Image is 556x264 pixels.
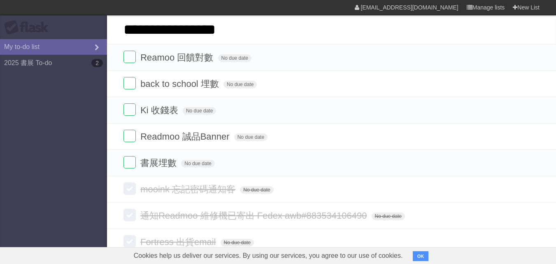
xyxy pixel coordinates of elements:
label: Done [123,103,136,116]
span: No due date [218,54,251,62]
span: No due date [221,239,254,246]
span: Reamoo 回饋對數 [140,52,215,63]
span: No due date [234,133,268,141]
label: Done [123,235,136,248]
b: 2 [91,59,103,67]
label: Done [123,209,136,221]
div: Flask [4,20,54,35]
label: Done [123,77,136,89]
span: 通知Readmoo 維修機已寄出 Fedex awb#883534106490 [140,210,369,221]
span: 書展埋數 [140,158,179,168]
span: No due date [240,186,273,194]
button: OK [413,251,429,261]
span: No due date [181,160,214,167]
span: Fortress 出貨email [140,237,218,247]
span: mooink 忘記密碼通知客 [140,184,237,194]
label: Done [123,182,136,195]
span: Cookies help us deliver our services. By using our services, you agree to our use of cookies. [126,248,411,264]
label: Done [123,156,136,168]
span: No due date [183,107,216,114]
label: Done [123,130,136,142]
span: back to school 埋數 [140,79,221,89]
span: Readmoo 誠品Banner [140,131,231,142]
label: Done [123,51,136,63]
span: No due date [372,213,405,220]
span: No due date [223,81,257,88]
span: Ki 收錢表 [140,105,180,115]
